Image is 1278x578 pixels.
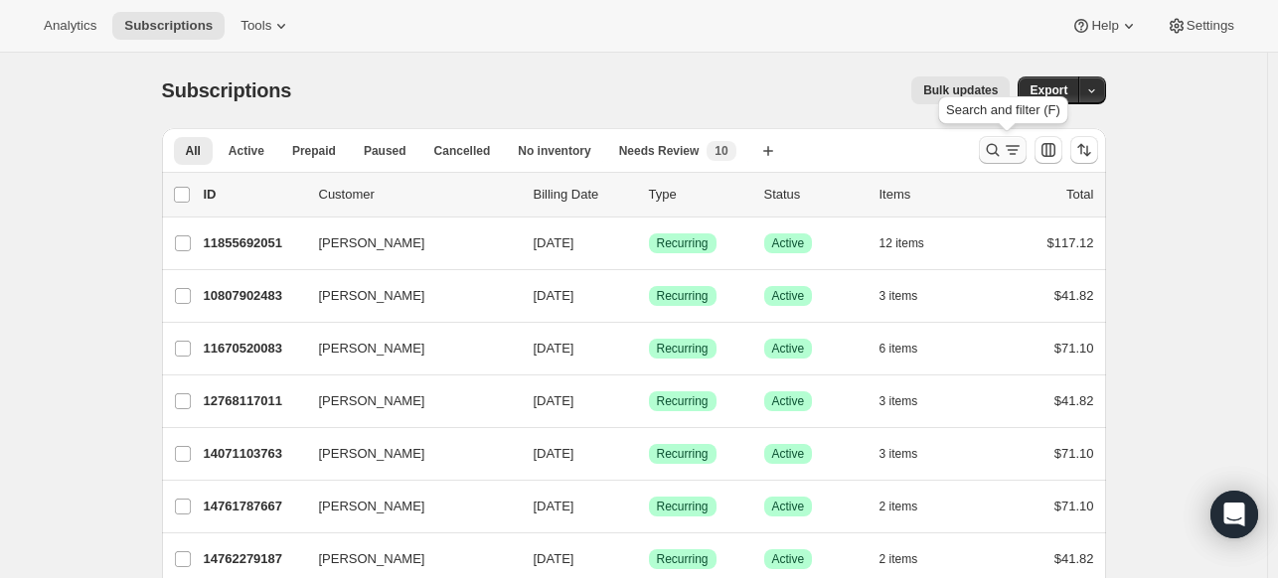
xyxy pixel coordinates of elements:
span: Recurring [657,235,709,251]
span: [PERSON_NAME] [319,444,425,464]
button: Settings [1155,12,1246,40]
button: Subscriptions [112,12,225,40]
div: 11855692051[PERSON_NAME][DATE]SuccessRecurringSuccessActive12 items$117.12 [204,229,1094,257]
span: [PERSON_NAME] [319,549,425,569]
span: Recurring [657,499,709,514]
button: Create new view [752,137,784,165]
button: [PERSON_NAME] [307,227,506,259]
span: 10 [715,143,727,159]
button: Tools [229,12,303,40]
button: 3 items [879,440,940,468]
span: $41.82 [1054,288,1094,303]
span: Subscriptions [162,79,292,101]
button: [PERSON_NAME] [307,280,506,312]
div: 10807902483[PERSON_NAME][DATE]SuccessRecurringSuccessActive3 items$41.82 [204,282,1094,310]
p: 10807902483 [204,286,303,306]
div: 14762279187[PERSON_NAME][DATE]SuccessRecurringSuccessActive2 items$41.82 [204,545,1094,573]
span: Needs Review [619,143,700,159]
span: Active [229,143,264,159]
span: [PERSON_NAME] [319,233,425,253]
span: [PERSON_NAME] [319,391,425,411]
span: Active [772,393,805,409]
p: 11855692051 [204,233,303,253]
p: 14071103763 [204,444,303,464]
span: Recurring [657,393,709,409]
p: 14762279187 [204,549,303,569]
button: [PERSON_NAME] [307,491,506,522]
span: [DATE] [534,288,574,303]
span: 3 items [879,393,918,409]
button: Bulk updates [911,76,1010,104]
span: [DATE] [534,341,574,356]
span: Help [1091,18,1118,34]
button: 3 items [879,387,940,415]
span: Recurring [657,288,709,304]
span: Recurring [657,551,709,567]
p: 12768117011 [204,391,303,411]
span: 2 items [879,551,918,567]
button: 6 items [879,335,940,362]
span: Active [772,499,805,514]
span: Analytics [44,18,96,34]
p: 14761787667 [204,497,303,516]
button: Search and filter results [979,136,1027,164]
div: 14761787667[PERSON_NAME][DATE]SuccessRecurringSuccessActive2 items$71.10 [204,493,1094,520]
span: $71.10 [1054,341,1094,356]
button: Analytics [32,12,108,40]
span: Active [772,446,805,462]
button: Export [1018,76,1079,104]
div: Open Intercom Messenger [1210,491,1258,538]
span: $41.82 [1054,393,1094,408]
p: Status [764,185,864,205]
button: 2 items [879,493,940,520]
button: [PERSON_NAME] [307,438,506,470]
button: 3 items [879,282,940,310]
p: ID [204,185,303,205]
span: 12 items [879,235,924,251]
span: 2 items [879,499,918,514]
span: [PERSON_NAME] [319,339,425,359]
span: [DATE] [534,393,574,408]
span: 3 items [879,288,918,304]
button: 2 items [879,545,940,573]
button: Customize table column order and visibility [1035,136,1062,164]
p: Customer [319,185,518,205]
span: $117.12 [1047,235,1094,250]
button: [PERSON_NAME] [307,333,506,364]
button: [PERSON_NAME] [307,385,506,417]
div: 12768117011[PERSON_NAME][DATE]SuccessRecurringSuccessActive3 items$41.82 [204,387,1094,415]
span: 3 items [879,446,918,462]
span: Active [772,235,805,251]
span: Export [1030,82,1067,98]
span: [PERSON_NAME] [319,497,425,516]
span: [DATE] [534,551,574,566]
span: Active [772,341,805,357]
span: $71.10 [1054,446,1094,461]
span: [DATE] [534,446,574,461]
span: Settings [1187,18,1234,34]
span: Active [772,551,805,567]
span: Subscriptions [124,18,213,34]
button: [PERSON_NAME] [307,543,506,575]
span: $71.10 [1054,499,1094,513]
span: 6 items [879,341,918,357]
span: Recurring [657,446,709,462]
p: Total [1066,185,1093,205]
div: IDCustomerBilling DateTypeStatusItemsTotal [204,185,1094,205]
span: [PERSON_NAME] [319,286,425,306]
span: [DATE] [534,235,574,250]
div: 14071103763[PERSON_NAME][DATE]SuccessRecurringSuccessActive3 items$71.10 [204,440,1094,468]
span: Active [772,288,805,304]
span: Paused [364,143,406,159]
span: All [186,143,201,159]
span: Bulk updates [923,82,998,98]
div: Type [649,185,748,205]
span: Prepaid [292,143,336,159]
p: Billing Date [534,185,633,205]
div: 11670520083[PERSON_NAME][DATE]SuccessRecurringSuccessActive6 items$71.10 [204,335,1094,362]
button: 12 items [879,229,946,257]
span: No inventory [518,143,590,159]
span: Recurring [657,341,709,357]
p: 11670520083 [204,339,303,359]
div: Items [879,185,979,205]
